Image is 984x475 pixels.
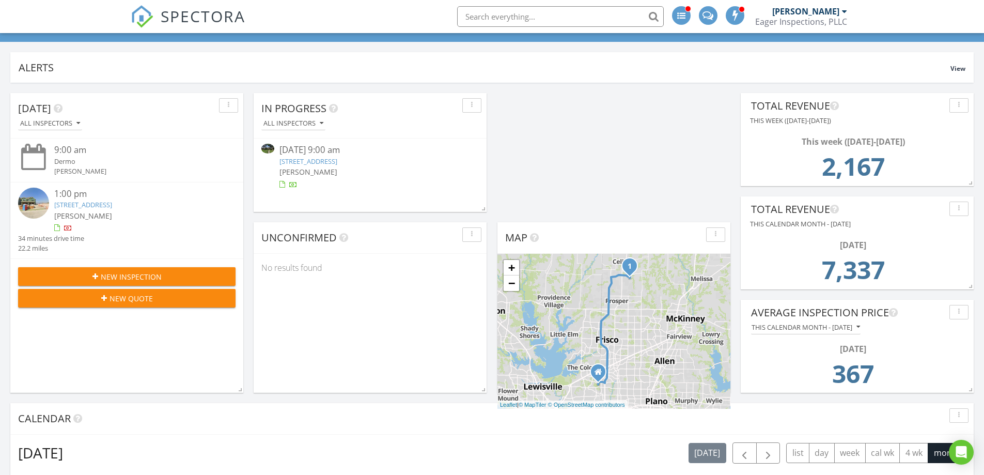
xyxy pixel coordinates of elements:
a: © OpenStreetMap contributors [548,402,625,408]
button: New Inspection [18,267,236,286]
button: 4 wk [899,443,928,463]
button: month [928,443,966,463]
i: 1 [628,263,632,270]
td: 2167.0 [754,148,952,191]
span: New Inspection [101,271,162,282]
div: Eager Inspections, PLLC [755,17,847,27]
h2: [DATE] [18,442,63,463]
a: Leaflet [500,402,517,408]
button: [DATE] [689,443,726,463]
a: [DATE] 9:00 am [STREET_ADDRESS] [PERSON_NAME] [261,144,479,190]
div: 1374 Union Rd, Celina, TX 75009 [630,266,636,272]
td: 366.85 [754,355,952,399]
button: cal wk [865,443,900,463]
div: 22.2 miles [18,243,84,253]
div: Alerts [19,60,950,74]
span: Calendar [18,411,71,425]
div: Total Revenue [751,98,945,114]
button: Next month [756,442,780,464]
a: Zoom in [504,260,519,275]
span: [DATE] [18,101,51,115]
a: © MapTiler [519,402,546,408]
img: streetview [18,188,49,219]
div: [DATE] [754,239,952,251]
span: SPECTORA [161,5,245,27]
div: All Inspectors [263,120,323,127]
div: [DATE] [754,343,952,355]
a: [STREET_ADDRESS] [54,200,112,209]
div: Average Inspection Price [751,305,945,320]
input: Search everything... [457,6,664,27]
div: Open Intercom Messenger [949,440,974,465]
span: New Quote [110,293,153,304]
div: [DATE] 9:00 am [279,144,461,157]
a: 1:00 pm [STREET_ADDRESS] [PERSON_NAME] 34 minutes drive time 22.2 miles [18,188,236,254]
td: 7337.0 [754,251,952,295]
div: All Inspectors [20,120,80,127]
button: Previous month [732,442,757,464]
button: week [834,443,866,463]
div: Dermo [54,157,217,166]
div: 34 minutes drive time [18,234,84,243]
span: [PERSON_NAME] [54,211,112,221]
div: 9:00 am [54,144,217,157]
button: New Quote [18,289,236,308]
button: day [809,443,835,463]
img: 9315475%2Fcover_photos%2FnrGf7BhTewzMNshRXWYT%2Fsmall.jpg [261,144,274,154]
div: | [497,401,628,409]
a: [STREET_ADDRESS] [279,157,337,166]
div: 1:00 pm [54,188,217,201]
div: Total Revenue [751,202,945,217]
div: No results found [254,254,487,282]
img: The Best Home Inspection Software - Spectora [131,5,153,28]
a: Zoom out [504,275,519,291]
button: list [786,443,809,463]
span: [PERSON_NAME] [279,167,337,177]
span: In Progress [261,101,326,115]
div: 5650 Arbor Hills Way Apt #426, The Colony TX 75056 [598,372,604,378]
button: All Inspectors [18,117,82,131]
div: This week ([DATE]-[DATE]) [754,135,952,148]
span: Map [505,231,527,244]
div: [PERSON_NAME] [772,6,839,17]
a: SPECTORA [131,14,245,36]
button: All Inspectors [261,117,325,131]
span: View [950,64,965,73]
button: This calendar month - [DATE] [751,320,861,334]
div: This calendar month - [DATE] [752,324,860,331]
span: Unconfirmed [261,231,337,244]
div: [PERSON_NAME] [54,166,217,176]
